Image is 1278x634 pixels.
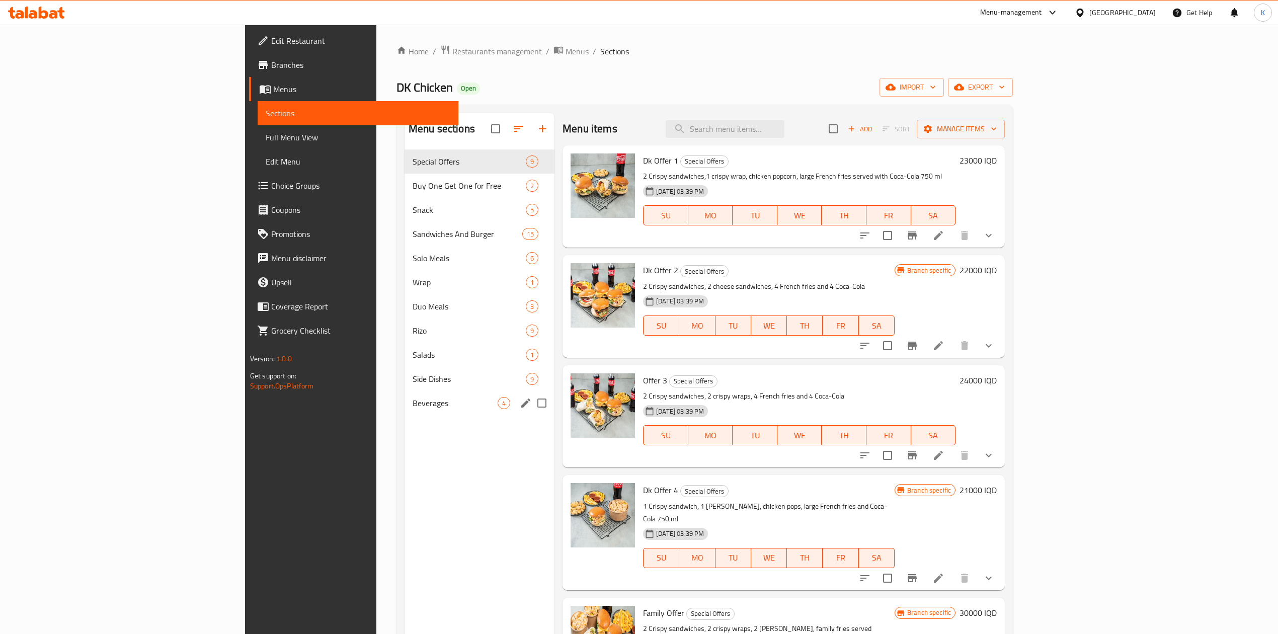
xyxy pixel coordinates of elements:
[977,443,1001,467] button: show more
[853,223,877,248] button: sort-choices
[405,343,554,367] div: Salads1
[530,117,554,141] button: Add section
[877,225,898,246] span: Select to update
[977,566,1001,590] button: show more
[652,529,708,538] span: [DATE] 03:39 PM
[863,319,891,333] span: SA
[932,449,944,461] a: Edit menu item
[526,325,538,337] div: items
[853,566,877,590] button: sort-choices
[526,204,538,216] div: items
[859,548,895,568] button: SA
[880,78,944,97] button: import
[266,155,450,168] span: Edit Menu
[457,83,480,95] div: Open
[413,252,526,264] div: Solo Meals
[405,222,554,246] div: Sandwiches And Burger15
[826,208,862,223] span: TH
[643,170,955,183] p: 2 Crispy sandwiches,1 crispy wrap, chicken popcorn, large French fries served with Coca-Cola 750 ml
[413,180,526,192] div: Buy One Get One for Free
[777,425,822,445] button: WE
[683,319,711,333] span: MO
[844,121,876,137] span: Add item
[827,550,854,565] span: FR
[526,278,538,287] span: 1
[983,449,995,461] svg: Show Choices
[249,174,458,198] a: Choice Groups
[271,228,450,240] span: Promotions
[258,125,458,149] a: Full Menu View
[648,428,684,443] span: SU
[932,572,944,584] a: Edit menu item
[853,443,877,467] button: sort-choices
[526,155,538,168] div: items
[715,548,751,568] button: TU
[413,397,498,409] span: Beverages
[405,145,554,419] nav: Menu sections
[413,325,526,337] span: Rizo
[413,228,522,240] span: Sandwiches And Burger
[956,81,1005,94] span: export
[522,228,538,240] div: items
[643,153,678,168] span: Dk Offer 1
[670,375,717,387] span: Special Offers
[258,149,458,174] a: Edit Menu
[249,29,458,53] a: Edit Restaurant
[396,45,1013,58] nav: breadcrumb
[405,149,554,174] div: Special Offers9
[249,222,458,246] a: Promotions
[877,445,898,466] span: Select to update
[669,375,717,387] div: Special Offers
[983,229,995,242] svg: Show Choices
[553,45,589,58] a: Menus
[960,606,997,620] h6: 30000 IQD
[680,155,729,168] div: Special Offers
[679,548,715,568] button: MO
[791,550,819,565] span: TH
[526,252,538,264] div: items
[271,59,450,71] span: Branches
[271,300,450,312] span: Coverage Report
[405,174,554,198] div: Buy One Get One for Free2
[457,84,480,93] span: Open
[266,131,450,143] span: Full Menu View
[960,373,997,387] h6: 24000 IQD
[648,208,684,223] span: SU
[249,246,458,270] a: Menu disclaimer
[900,443,924,467] button: Branch-specific-item
[276,352,292,365] span: 1.0.0
[526,254,538,263] span: 6
[566,45,589,57] span: Menus
[571,483,635,547] img: Dk Offer 4
[853,334,877,358] button: sort-choices
[271,180,450,192] span: Choice Groups
[888,81,936,94] span: import
[846,123,873,135] span: Add
[643,425,688,445] button: SU
[932,340,944,352] a: Edit menu item
[903,608,955,617] span: Branch specific
[250,352,275,365] span: Version:
[506,117,530,141] span: Sort sections
[571,263,635,328] img: Dk Offer 2
[249,198,458,222] a: Coupons
[413,373,526,385] span: Side Dishes
[900,334,924,358] button: Branch-specific-item
[977,334,1001,358] button: show more
[643,390,955,403] p: 2 Crispy sandwiches, 2 crispy wraps, 4 French fries and 4 Coca-Cola
[681,486,728,497] span: Special Offers
[405,270,554,294] div: Wrap1
[413,300,526,312] div: Duo Meals
[932,229,944,242] a: Edit menu item
[643,280,895,293] p: 2 Crispy sandwiches, 2 cheese sandwiches, 4 French fries and 4 Coca-Cola
[781,208,818,223] span: WE
[273,83,450,95] span: Menus
[643,263,678,278] span: Dk Offer 2
[844,121,876,137] button: Add
[405,391,554,415] div: Beverages4edit
[751,315,787,336] button: WE
[822,425,866,445] button: TH
[915,428,952,443] span: SA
